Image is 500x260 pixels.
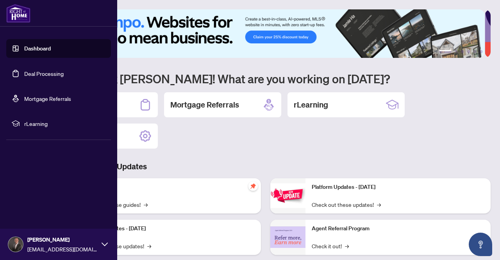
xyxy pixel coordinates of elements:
h2: rLearning [294,99,328,110]
button: 3 [461,50,464,53]
h2: Mortgage Referrals [170,99,239,110]
button: 6 [480,50,483,53]
span: → [147,242,151,250]
img: logo [6,4,30,23]
button: 4 [467,50,470,53]
img: Agent Referral Program [270,226,305,248]
img: Slide 0 [41,9,485,58]
button: 5 [473,50,477,53]
button: Open asap [469,233,492,256]
a: Check out these updates!→ [312,200,381,209]
a: Mortgage Referrals [24,95,71,102]
span: → [345,242,349,250]
h1: Welcome back [PERSON_NAME]! What are you working on [DATE]? [41,71,491,86]
span: pushpin [248,181,258,191]
h3: Brokerage & Industry Updates [41,161,491,172]
a: Dashboard [24,45,51,52]
a: Deal Processing [24,70,64,77]
a: Check it out!→ [312,242,349,250]
span: rLearning [24,119,105,128]
button: 1 [439,50,452,53]
button: 2 [455,50,458,53]
p: Agent Referral Program [312,224,484,233]
img: Platform Updates - June 23, 2025 [270,183,305,208]
span: → [377,200,381,209]
span: → [144,200,148,209]
p: Platform Updates - [DATE] [312,183,484,192]
span: [EMAIL_ADDRESS][DOMAIN_NAME] [27,245,98,253]
p: Platform Updates - [DATE] [82,224,255,233]
span: [PERSON_NAME] [27,235,98,244]
p: Self-Help [82,183,255,192]
img: Profile Icon [8,237,23,252]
